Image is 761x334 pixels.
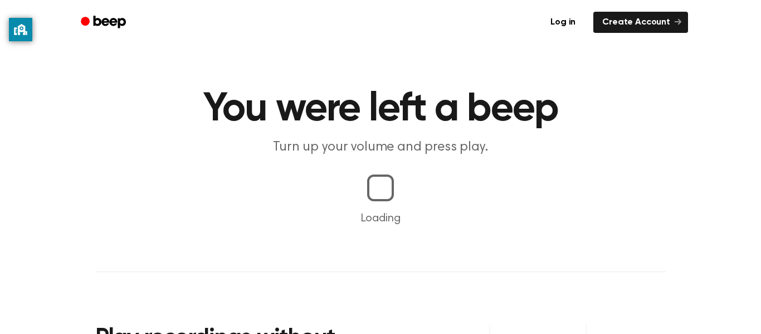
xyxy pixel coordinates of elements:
[539,9,587,35] a: Log in
[95,89,666,129] h1: You were left a beep
[593,12,688,33] a: Create Account
[13,210,748,227] p: Loading
[73,12,136,33] a: Beep
[9,18,32,41] button: privacy banner
[167,138,594,157] p: Turn up your volume and press play.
